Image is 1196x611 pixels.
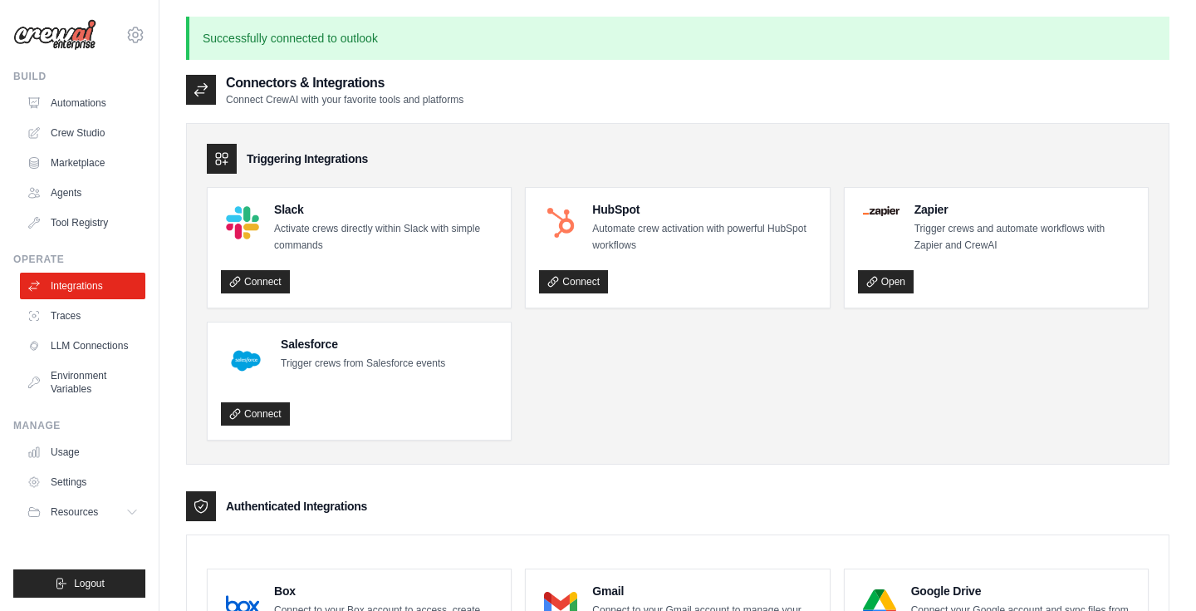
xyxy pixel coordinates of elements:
[20,303,145,329] a: Traces
[863,206,899,216] img: Zapier Logo
[186,17,1169,60] p: Successfully connected to outlook
[20,180,145,206] a: Agents
[226,498,367,515] h3: Authenticated Integrations
[911,583,1135,599] h4: Google Drive
[20,273,145,299] a: Integrations
[226,341,266,381] img: Salesforce Logo
[13,419,145,432] div: Manage
[274,201,498,218] h4: Slack
[20,333,145,359] a: LLM Connections
[592,221,816,254] p: Automate crew activation with powerful HubSpot workflows
[20,362,145,402] a: Environment Variables
[20,439,145,466] a: Usage
[13,70,145,83] div: Build
[914,201,1135,218] h4: Zapier
[281,356,445,372] p: Trigger crews from Salesforce events
[20,469,145,495] a: Settings
[274,221,498,254] p: Activate crews directly within Slack with simple commands
[20,209,145,236] a: Tool Registry
[247,150,368,167] h3: Triggering Integrations
[914,221,1135,254] p: Trigger crews and automate workflows with Zapier and CrewAI
[592,201,816,218] h4: HubSpot
[281,336,445,352] h4: Salesforce
[539,270,608,293] a: Connect
[13,19,96,51] img: Logo
[221,402,290,426] a: Connect
[20,90,145,116] a: Automations
[226,93,463,106] p: Connect CrewAI with your favorite tools and platforms
[221,270,290,293] a: Connect
[544,206,577,239] img: HubSpot Logo
[20,150,145,176] a: Marketplace
[20,120,145,146] a: Crew Studio
[13,569,145,598] button: Logout
[51,505,98,519] span: Resources
[226,206,259,239] img: Slack Logo
[74,577,105,590] span: Logout
[20,499,145,525] button: Resources
[858,270,914,293] a: Open
[274,583,498,599] h4: Box
[13,253,145,266] div: Operate
[592,583,816,599] h4: Gmail
[226,73,463,93] h2: Connectors & Integrations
